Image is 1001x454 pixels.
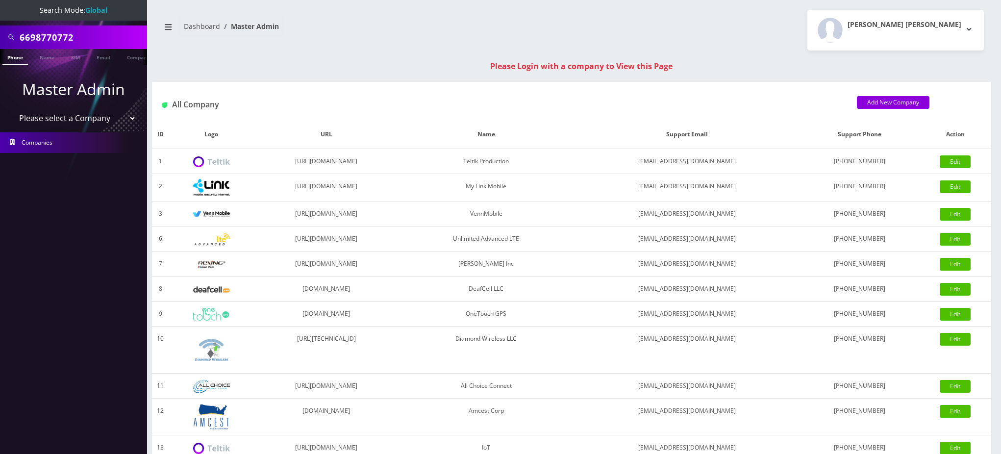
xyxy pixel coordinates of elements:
a: Edit [940,405,971,418]
td: [EMAIL_ADDRESS][DOMAIN_NAME] [574,277,800,302]
a: Edit [940,380,971,393]
a: Edit [940,180,971,193]
td: 2 [152,174,169,202]
td: [URL][DOMAIN_NAME] [254,374,399,399]
a: Company [122,49,155,64]
th: ID [152,120,169,149]
a: Edit [940,308,971,321]
td: [PHONE_NUMBER] [800,327,920,374]
nav: breadcrumb [159,16,564,44]
td: [DOMAIN_NAME] [254,302,399,327]
td: [PHONE_NUMBER] [800,174,920,202]
th: Support Email [574,120,800,149]
th: Logo [169,120,254,149]
td: [DOMAIN_NAME] [254,399,399,435]
a: Edit [940,155,971,168]
td: 10 [152,327,169,374]
td: [PHONE_NUMBER] [800,227,920,252]
td: 3 [152,202,169,227]
td: [PHONE_NUMBER] [800,374,920,399]
img: Amcest Corp [193,404,230,430]
th: URL [254,120,399,149]
td: 1 [152,149,169,174]
img: VennMobile [193,211,230,218]
img: Rexing Inc [193,260,230,269]
a: Edit [940,233,971,246]
td: [EMAIL_ADDRESS][DOMAIN_NAME] [574,227,800,252]
a: Edit [940,283,971,296]
a: Add New Company [857,96,929,109]
img: My Link Mobile [193,179,230,196]
a: Email [92,49,115,64]
td: DeafCell LLC [399,277,574,302]
td: [URL][DOMAIN_NAME] [254,202,399,227]
td: 6 [152,227,169,252]
td: [EMAIL_ADDRESS][DOMAIN_NAME] [574,327,800,374]
td: [EMAIL_ADDRESS][DOMAIN_NAME] [574,174,800,202]
a: Name [35,49,59,64]
td: 11 [152,374,169,399]
td: [EMAIL_ADDRESS][DOMAIN_NAME] [574,302,800,327]
li: Master Admin [220,21,279,31]
img: All Choice Connect [193,380,230,393]
img: DeafCell LLC [193,286,230,293]
td: [EMAIL_ADDRESS][DOMAIN_NAME] [574,399,800,435]
button: [PERSON_NAME] [PERSON_NAME] [807,10,984,50]
td: [URL][TECHNICAL_ID] [254,327,399,374]
a: Edit [940,208,971,221]
img: OneTouch GPS [193,308,230,321]
td: OneTouch GPS [399,302,574,327]
td: VennMobile [399,202,574,227]
td: [DOMAIN_NAME] [254,277,399,302]
td: [URL][DOMAIN_NAME] [254,227,399,252]
th: Action [920,120,991,149]
td: 12 [152,399,169,435]
div: Please Login with a company to View this Page [162,60,1001,72]
span: Search Mode: [40,5,107,15]
td: [URL][DOMAIN_NAME] [254,149,399,174]
input: Search All Companies [20,28,145,47]
td: [PHONE_NUMBER] [800,202,920,227]
a: Edit [940,258,971,271]
a: SIM [66,49,85,64]
td: [EMAIL_ADDRESS][DOMAIN_NAME] [574,202,800,227]
span: Companies [22,138,52,147]
img: Diamond Wireless LLC [193,331,230,368]
h2: [PERSON_NAME] [PERSON_NAME] [848,21,961,29]
td: [EMAIL_ADDRESS][DOMAIN_NAME] [574,252,800,277]
td: Amcest Corp [399,399,574,435]
strong: Global [85,5,107,15]
td: [EMAIL_ADDRESS][DOMAIN_NAME] [574,149,800,174]
td: All Choice Connect [399,374,574,399]
img: All Company [162,102,167,108]
td: Teltik Production [399,149,574,174]
td: [PHONE_NUMBER] [800,149,920,174]
a: Edit [940,333,971,346]
td: [PHONE_NUMBER] [800,399,920,435]
td: [URL][DOMAIN_NAME] [254,252,399,277]
td: [PERSON_NAME] Inc [399,252,574,277]
h1: All Company [162,100,842,109]
img: IoT [193,443,230,454]
a: Phone [2,49,28,65]
td: 9 [152,302,169,327]
a: Dashboard [184,22,220,31]
td: Unlimited Advanced LTE [399,227,574,252]
th: Support Phone [800,120,920,149]
td: My Link Mobile [399,174,574,202]
td: [PHONE_NUMBER] [800,302,920,327]
td: 8 [152,277,169,302]
td: [PHONE_NUMBER] [800,277,920,302]
img: Unlimited Advanced LTE [193,233,230,246]
td: 7 [152,252,169,277]
td: [URL][DOMAIN_NAME] [254,174,399,202]
img: Teltik Production [193,156,230,168]
td: Diamond Wireless LLC [399,327,574,374]
td: [EMAIL_ADDRESS][DOMAIN_NAME] [574,374,800,399]
td: [PHONE_NUMBER] [800,252,920,277]
th: Name [399,120,574,149]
